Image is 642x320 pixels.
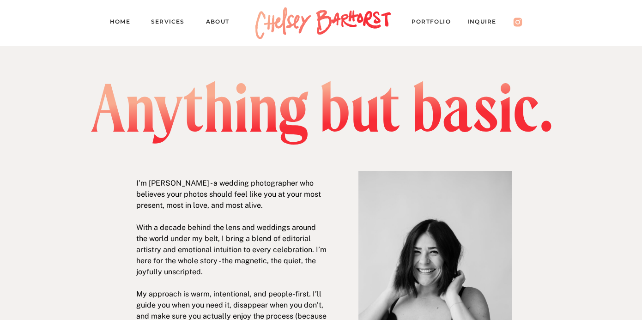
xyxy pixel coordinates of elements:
a: PORTFOLIO [412,17,460,30]
a: Home [110,17,138,30]
a: Inquire [467,17,505,30]
a: About [206,17,238,30]
a: Services [151,17,193,30]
